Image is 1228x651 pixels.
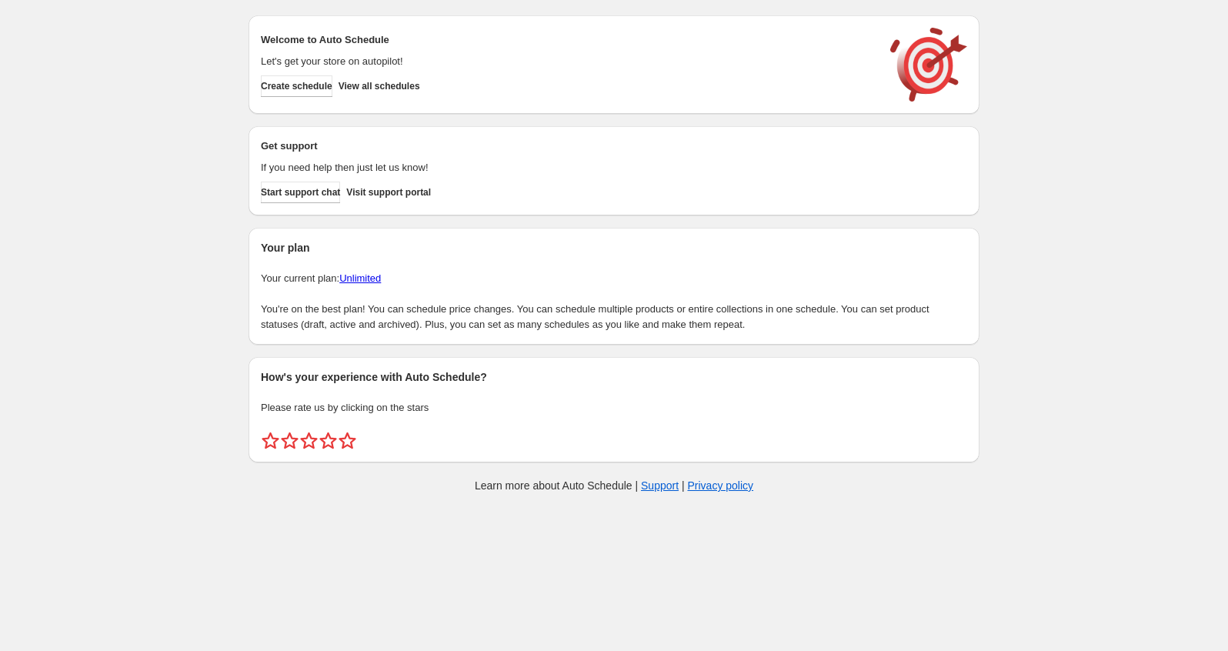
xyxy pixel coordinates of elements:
[261,75,332,97] button: Create schedule
[261,182,340,203] a: Start support chat
[261,32,875,48] h2: Welcome to Auto Schedule
[339,80,420,92] span: View all schedules
[339,272,381,284] a: Unlimited
[346,186,431,199] span: Visit support portal
[261,160,875,175] p: If you need help then just let us know!
[475,478,753,493] p: Learn more about Auto Schedule | |
[261,271,967,286] p: Your current plan:
[261,400,967,416] p: Please rate us by clicking on the stars
[261,302,967,332] p: You're on the best plan! You can schedule price changes. You can schedule multiple products or en...
[261,80,332,92] span: Create schedule
[261,186,340,199] span: Start support chat
[339,75,420,97] button: View all schedules
[261,139,875,154] h2: Get support
[641,479,679,492] a: Support
[261,240,967,255] h2: Your plan
[261,369,967,385] h2: How's your experience with Auto Schedule?
[346,182,431,203] a: Visit support portal
[688,479,754,492] a: Privacy policy
[261,54,875,69] p: Let's get your store on autopilot!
